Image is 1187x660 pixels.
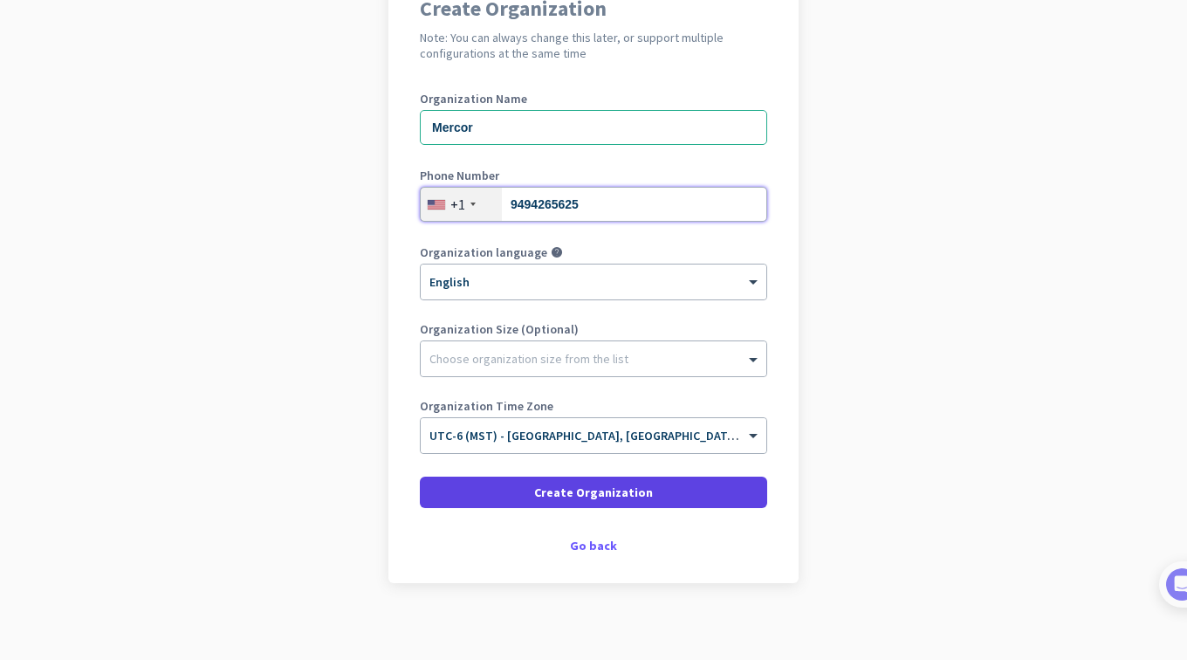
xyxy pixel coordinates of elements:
[551,246,563,258] i: help
[534,484,653,501] span: Create Organization
[420,93,767,105] label: Organization Name
[420,30,767,61] h2: Note: You can always change this later, or support multiple configurations at the same time
[420,169,767,182] label: Phone Number
[420,323,767,335] label: Organization Size (Optional)
[420,400,767,412] label: Organization Time Zone
[420,540,767,552] div: Go back
[450,196,465,213] div: +1
[420,477,767,508] button: Create Organization
[420,187,767,222] input: 201-555-0123
[420,246,547,258] label: Organization language
[420,110,767,145] input: What is the name of your organization?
